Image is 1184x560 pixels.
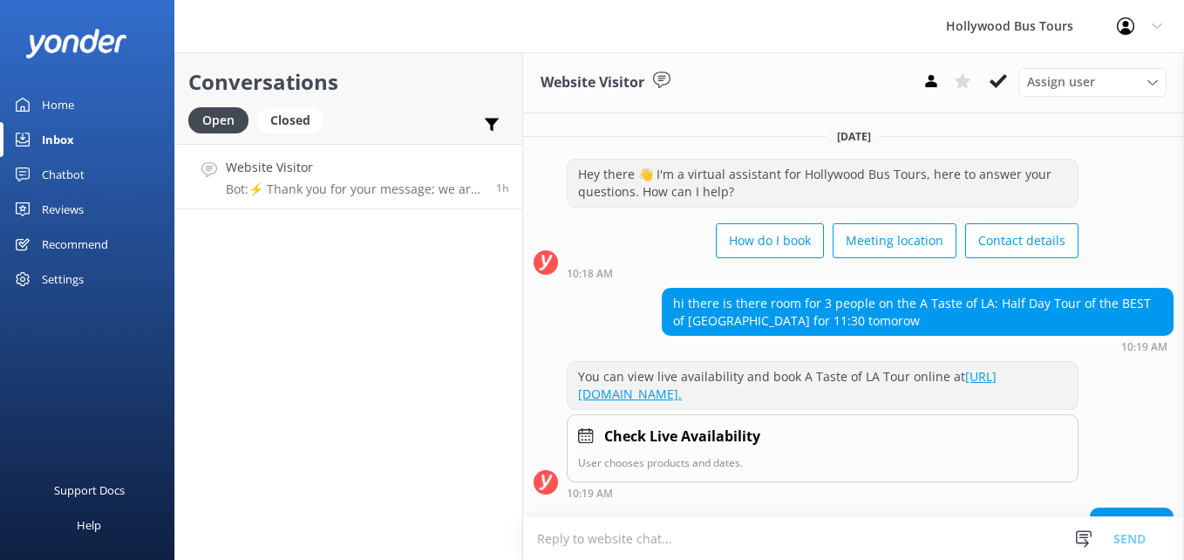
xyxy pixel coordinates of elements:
[568,160,1078,206] div: Hey there 👋 I'm a virtual assistant for Hollywood Bus Tours, here to answer your questions. How c...
[257,110,332,129] a: Closed
[567,267,1079,279] div: 10:18am 11-Aug-2025 (UTC -07:00) America/Tijuana
[567,269,613,279] strong: 10:18 AM
[257,107,323,133] div: Closed
[226,181,483,197] p: Bot: ⚡ Thank you for your message; we are connecting you to a team member who will be with you sh...
[716,223,824,258] button: How do I book
[42,262,84,297] div: Settings
[1027,72,1095,92] span: Assign user
[578,454,1067,471] p: User chooses products and dates.
[188,65,509,99] h2: Conversations
[833,223,956,258] button: Meeting location
[77,508,101,543] div: Help
[663,289,1173,335] div: hi there is there room for 3 people on the A Taste of LA: Half Day Tour of the BEST of [GEOGRAPHI...
[604,426,760,448] h4: Check Live Availability
[1091,509,1173,538] div: For [DATE]
[54,473,125,508] div: Support Docs
[568,362,1078,408] div: You can view live availability and book A Taste of LA Tour online at
[1018,68,1167,96] div: Assign User
[175,144,522,209] a: Website VisitorBot:⚡ Thank you for your message; we are connecting you to a team member who will ...
[662,340,1174,352] div: 10:19am 11-Aug-2025 (UTC -07:00) America/Tijuana
[188,110,257,129] a: Open
[567,488,613,499] strong: 10:19 AM
[541,72,644,94] h3: Website Visitor
[965,223,1079,258] button: Contact details
[42,87,74,122] div: Home
[578,368,997,402] a: [URL][DOMAIN_NAME].
[496,181,509,195] span: 10:20am 11-Aug-2025 (UTC -07:00) America/Tijuana
[188,107,248,133] div: Open
[567,487,1079,499] div: 10:19am 11-Aug-2025 (UTC -07:00) America/Tijuana
[42,122,74,157] div: Inbox
[42,227,108,262] div: Recommend
[827,129,881,144] span: [DATE]
[523,517,1184,560] textarea: To enrich screen reader interactions, please activate Accessibility in Grammarly extension settings
[42,157,85,192] div: Chatbot
[26,29,126,58] img: yonder-white-logo.png
[42,192,84,227] div: Reviews
[1121,342,1167,352] strong: 10:19 AM
[226,158,483,177] h4: Website Visitor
